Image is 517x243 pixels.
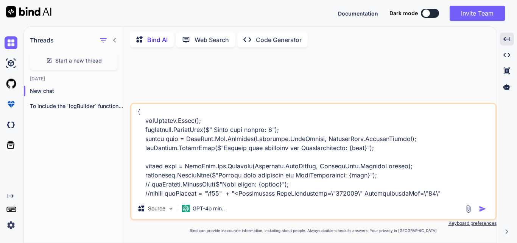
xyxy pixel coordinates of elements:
img: githubLight [5,77,17,90]
span: Start a new thread [55,57,102,64]
p: Source [148,205,165,212]
textarea: loremi dolor sitame Cons = "Adipisc elit seddoeius tem InciDiduntutlab: "; Etdolo magn aliquaeni ... [131,104,495,198]
button: Documentation [338,9,378,17]
p: Bind AI [147,35,168,44]
img: settings [5,219,17,232]
img: premium [5,98,17,111]
img: Bind AI [6,6,51,17]
p: Code Generator [256,35,302,44]
p: Keyboard preferences [130,220,497,226]
img: darkCloudIdeIcon [5,118,17,131]
h1: Threads [30,36,54,45]
img: icon [479,205,486,213]
img: GPT-4o mini [182,205,190,212]
img: chat [5,36,17,49]
img: attachment [464,204,473,213]
h2: [DATE] [24,76,124,82]
button: Invite Team [450,6,505,21]
p: GPT-4o min.. [193,205,225,212]
p: New chat [30,87,124,95]
span: Documentation [338,10,378,17]
span: Dark mode [389,9,418,17]
p: To include the `logBuilder` functionalit... [30,102,124,110]
p: Bind can provide inaccurate information, including about people. Always double-check its answers.... [130,228,497,234]
p: Web Search [195,35,229,44]
img: ai-studio [5,57,17,70]
img: Pick Models [168,205,174,212]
